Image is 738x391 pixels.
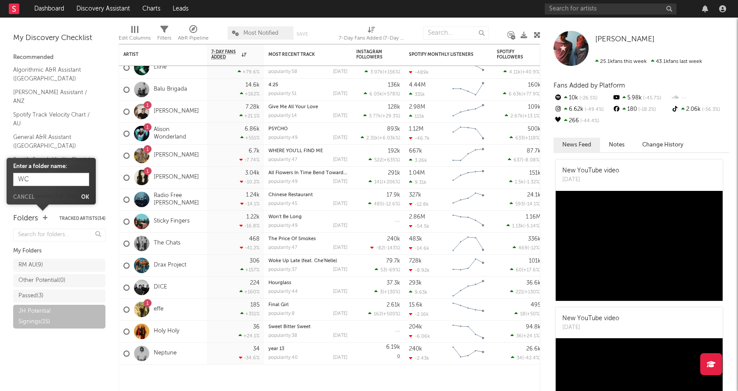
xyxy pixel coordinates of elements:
[157,22,171,48] div: Filters
[268,259,337,263] a: Woke Up Late (feat. Che'Nelle)
[505,113,541,119] div: ( )
[529,258,541,264] div: 101k
[366,136,378,141] span: 2.31k
[523,92,539,97] span: +77.9 %
[516,334,522,339] span: 36
[642,96,661,101] span: -45.7 %
[523,268,539,273] span: +17.6 %
[525,202,539,207] span: -14.1 %
[268,333,297,338] div: popularity: 38
[379,136,399,141] span: +6.03k %
[528,82,541,88] div: 160k
[333,179,347,184] div: [DATE]
[583,107,604,112] span: -49.4 %
[409,135,430,141] div: -46.7k
[240,179,260,185] div: -10.2 %
[386,344,400,350] div: 6.19k
[386,258,400,264] div: 79.7k
[374,289,400,295] div: ( )
[240,201,260,207] div: -14.1 %
[369,179,400,185] div: ( )
[370,245,400,251] div: ( )
[522,70,539,75] span: +40.9 %
[268,281,291,285] a: Hourglass
[339,33,405,44] div: 7-Day Fans Added (7-Day Fans Added)
[253,324,260,330] div: 36
[268,215,347,219] div: Won't Be Long
[409,346,422,352] div: 240k
[578,96,597,101] span: -26.5 %
[449,57,488,79] svg: Chart title
[123,52,189,57] div: Artist
[409,324,422,330] div: 204k
[527,192,541,198] div: 24.1k
[13,33,105,44] div: My Discovery Checklist
[518,246,528,251] span: 469
[671,92,729,104] div: --
[409,333,430,339] div: -6.06k
[516,268,522,273] span: 60
[525,224,539,229] span: -5.14 %
[13,110,97,128] a: Spotify Track Velocity Chart / AU
[13,52,105,63] div: Recommended
[154,108,199,115] a: [PERSON_NAME]
[154,126,203,141] a: Alison Wonderland
[268,157,297,162] div: popularity: 47
[380,268,386,273] span: 53
[528,236,541,242] div: 336k
[268,105,347,110] div: Give Me All Your Love
[528,104,541,110] div: 109k
[553,138,600,152] button: News Feed
[268,171,347,175] div: All Flowers In Time Bend Towards The Sun
[526,346,541,352] div: 26.6k
[268,289,298,294] div: popularity: 44
[268,149,323,153] a: WHERE YOU'LL FIND ME
[526,214,541,220] div: 1.16M
[383,312,399,317] span: +500 %
[333,157,347,162] div: [DATE]
[409,157,427,163] div: 3.26k
[529,170,541,176] div: 151k
[239,223,260,229] div: -16.8 %
[409,280,422,286] div: 293k
[527,148,541,154] div: 87.7k
[13,65,97,83] a: Algorithmic A&R Assistant ([GEOGRAPHIC_DATA])
[13,155,97,173] a: Spotify Search Virality Chart / AU-[GEOGRAPHIC_DATA]
[246,192,260,198] div: 1.24k
[250,280,260,286] div: 224
[178,33,209,44] div: A&R Pipeline
[268,355,298,360] div: popularity: 40
[525,136,539,141] span: +118 %
[246,104,260,110] div: 7.28k
[365,69,400,75] div: ( )
[409,201,429,207] div: -12.8k
[239,333,260,339] div: +24.1 %
[249,236,260,242] div: 468
[449,277,488,299] svg: Chart title
[268,83,278,88] a: 4:25
[333,91,347,96] div: [DATE]
[13,88,97,106] a: [PERSON_NAME] Assistant / ANZ
[363,113,400,119] div: ( )
[449,343,488,365] svg: Chart title
[409,91,425,97] div: 331k
[523,158,539,163] span: -8.08 %
[154,192,203,207] a: Radio Free [PERSON_NAME]
[154,262,186,269] a: Drax Project
[409,170,425,176] div: 1.04M
[268,135,298,140] div: popularity: 49
[268,259,347,263] div: Woke Up Late (feat. Che'Nelle)
[506,223,541,229] div: ( )
[333,355,347,360] div: [DATE]
[268,91,297,96] div: popularity: 51
[119,33,151,44] div: Edit Columns
[409,82,426,88] div: 4.44M
[268,52,334,57] div: Most Recent Track
[409,192,421,198] div: 327k
[383,92,399,97] span: +578 %
[387,126,400,132] div: 893k
[595,59,647,64] span: 25.1k fans this week
[374,158,382,163] span: 522
[524,114,539,119] span: +13.1 %
[268,127,288,132] a: PSYCHO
